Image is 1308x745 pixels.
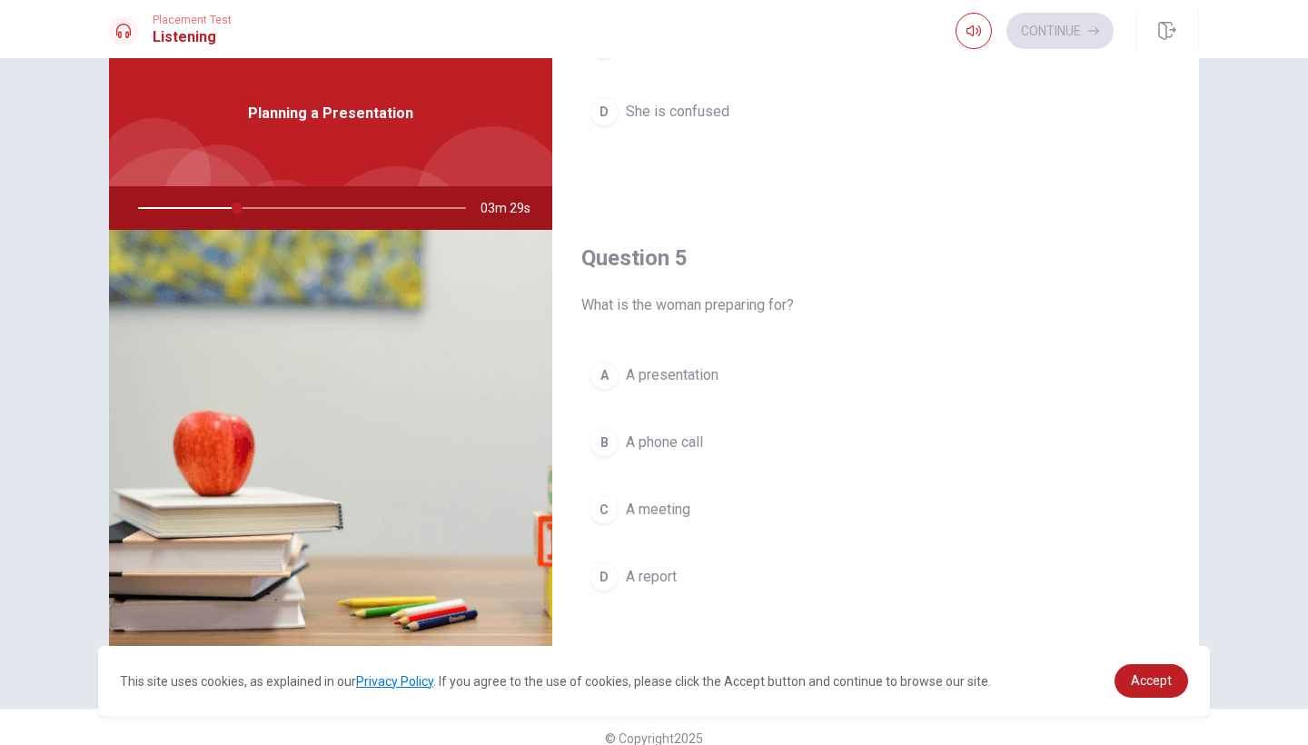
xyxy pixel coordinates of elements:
[356,674,433,689] a: Privacy Policy
[153,14,232,26] span: Placement Test
[581,554,1170,600] button: DA report
[590,495,619,524] div: C
[581,487,1170,532] button: CA meeting
[120,674,991,689] span: This site uses cookies, as explained in our . If you agree to the use of cookies, please click th...
[109,230,552,672] img: Planning a Presentation
[581,420,1170,465] button: BA phone call
[581,243,1170,273] h4: Question 5
[481,186,545,230] span: 03m 29s
[581,294,1170,316] span: What is the woman preparing for?
[581,353,1170,398] button: AA presentation
[626,499,690,521] span: A meeting
[626,432,703,453] span: A phone call
[153,26,232,48] h1: Listening
[626,101,729,123] span: She is confused
[1115,664,1188,698] a: dismiss cookie message
[590,97,619,126] div: D
[581,89,1170,134] button: DShe is confused
[626,566,677,588] span: A report
[590,428,619,457] div: B
[626,364,718,386] span: A presentation
[1131,673,1172,688] span: Accept
[98,646,1210,716] div: cookieconsent
[248,103,413,124] span: Planning a Presentation
[590,562,619,591] div: D
[590,361,619,390] div: A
